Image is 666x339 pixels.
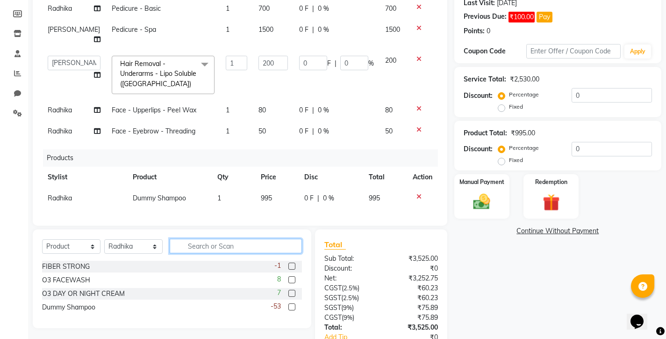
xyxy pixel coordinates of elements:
button: Pay [537,12,552,22]
th: Disc [299,167,363,188]
div: Previous Due: [464,12,507,22]
span: 9% [343,304,352,311]
div: ₹75.89 [381,313,444,323]
span: 0 % [318,105,329,115]
div: Products [43,149,445,167]
th: Qty [212,167,255,188]
span: | [312,25,314,35]
span: | [312,105,314,115]
iframe: chat widget [627,302,657,330]
div: ₹60.23 [381,283,444,293]
div: Discount: [464,91,493,101]
label: Fixed [509,103,523,111]
div: ₹60.23 [381,293,444,303]
div: Sub Total: [317,254,381,264]
div: Net: [317,273,381,283]
div: FIBER STRONG [42,262,90,272]
span: Radhika [48,194,72,202]
th: Action [407,167,438,188]
div: ( ) [317,303,381,313]
div: 0 [487,26,490,36]
a: Continue Without Payment [456,226,659,236]
span: 50 [258,127,266,135]
div: ( ) [317,283,381,293]
th: Total [363,167,407,188]
span: 8 [277,274,281,284]
span: Pedicure - Spa [112,25,156,34]
a: x [191,80,195,88]
div: Service Total: [464,74,506,84]
span: 1 [226,106,229,114]
span: Dummy Shampoo [133,194,186,202]
div: ₹2,530.00 [510,74,539,84]
span: | [312,4,314,14]
div: ₹3,525.00 [381,323,444,332]
span: 0 % [318,25,329,35]
span: 0 % [318,4,329,14]
span: 1500 [385,25,400,34]
div: ₹0 [381,264,444,273]
span: 1 [217,194,221,202]
span: % [368,59,374,68]
th: Product [127,167,212,188]
th: Stylist [42,167,127,188]
span: F [327,59,331,68]
span: 700 [258,4,270,13]
div: ( ) [317,293,381,303]
div: O3 FACEWASH [42,275,90,285]
input: Search or Scan [170,239,302,253]
img: _gift.svg [537,192,565,213]
div: Product Total: [464,128,507,138]
label: Manual Payment [459,178,504,186]
th: Price [255,167,299,188]
button: Apply [624,44,651,59]
span: 1 [226,4,229,13]
span: 0 F [304,193,314,203]
span: 0 F [299,105,308,115]
span: 80 [258,106,266,114]
img: _cash.svg [468,192,495,212]
span: 995 [369,194,380,202]
span: Total [324,240,346,250]
span: Face - Upperlips - Peel Wax [112,106,196,114]
span: 200 [385,56,396,65]
span: -1 [274,261,281,271]
label: Fixed [509,156,523,164]
span: 9% [344,314,352,321]
span: Pedicure - Basic [112,4,161,13]
div: Discount: [464,144,493,154]
span: [PERSON_NAME] [48,25,100,34]
span: 700 [385,4,396,13]
input: Enter Offer / Coupon Code [526,44,621,59]
span: SGST [324,294,341,302]
span: | [335,59,337,68]
span: 0 % [318,126,329,136]
label: Percentage [509,90,539,99]
span: 1 [226,25,229,34]
span: SGST [324,303,341,312]
span: 0 F [299,25,308,35]
span: 2.5% [343,294,357,302]
div: O3 DAY OR NIGHT CREAM [42,289,125,299]
span: | [312,126,314,136]
div: ₹3,525.00 [381,254,444,264]
span: 0 % [323,193,334,203]
span: 995 [261,194,272,202]
span: 0 F [299,4,308,14]
span: 1 [226,127,229,135]
div: Total: [317,323,381,332]
span: Face - Eyebrow - Threading [112,127,195,135]
span: 80 [385,106,393,114]
span: -53 [271,302,281,311]
div: ( ) [317,313,381,323]
div: Coupon Code [464,46,526,56]
span: Radhika [48,127,72,135]
span: CGST [324,284,342,292]
span: Hair Removal - Underarms - Lipo Soluble ([GEOGRAPHIC_DATA]) [120,59,196,88]
span: 7 [277,288,281,298]
span: 0 F [299,126,308,136]
div: ₹3,252.75 [381,273,444,283]
div: Discount: [317,264,381,273]
div: ₹995.00 [511,128,535,138]
label: Redemption [535,178,567,186]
